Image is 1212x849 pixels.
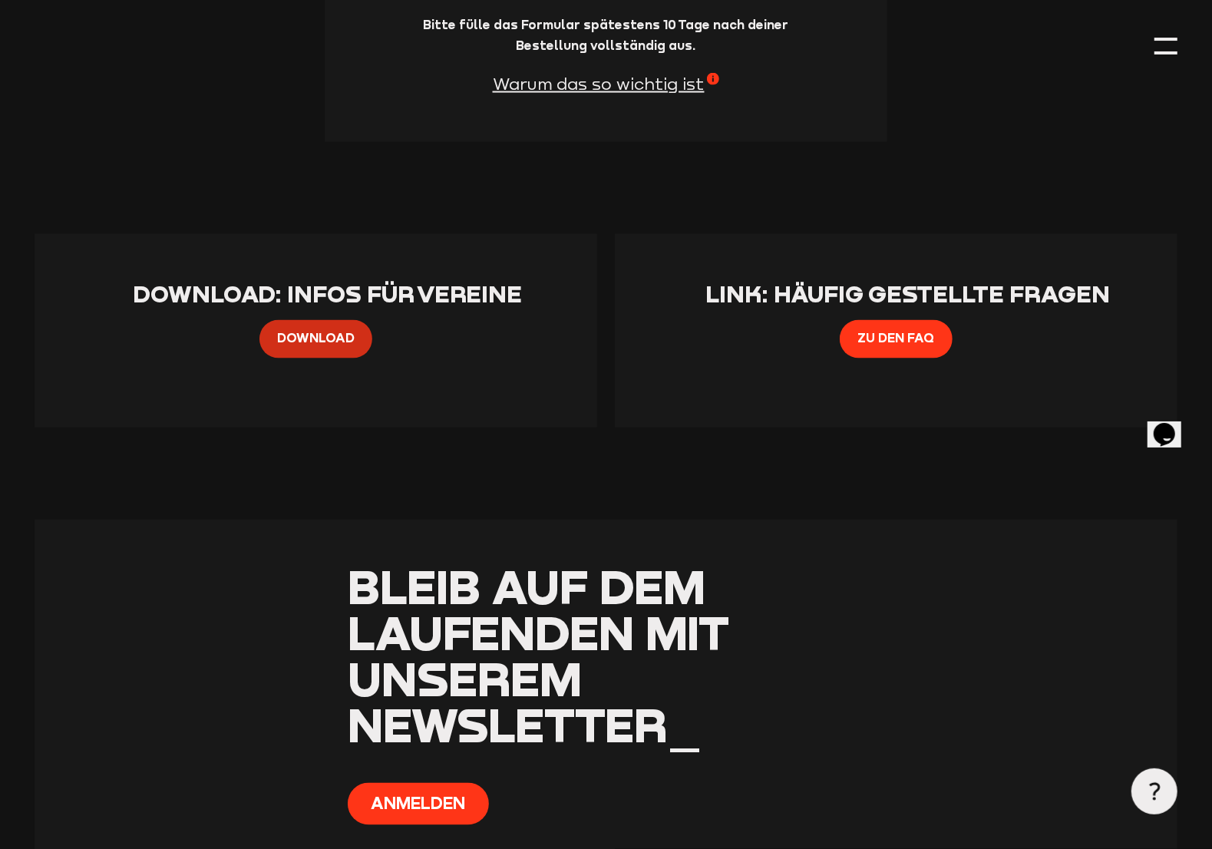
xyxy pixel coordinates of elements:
span: Download: Infos für Vereine [133,279,522,308]
iframe: chat widget [1148,401,1197,448]
span: Link: Häufig gestellte Fragen [705,279,1110,308]
button: Anmelden [348,783,490,824]
a: Zu den FAQ [840,320,953,359]
span: Bleib auf dem Laufenden mit unserem [348,559,730,708]
span: Zu den FAQ [857,329,934,349]
a: Download [259,320,373,359]
span: Warum das so wichtig ist [493,73,720,96]
span: Download [277,329,355,349]
span: Newsletter_ [348,697,702,754]
strong: Bitte fülle das Formular spätestens 10 Tage nach deiner Bestellung vollständig aus. [424,17,789,53]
